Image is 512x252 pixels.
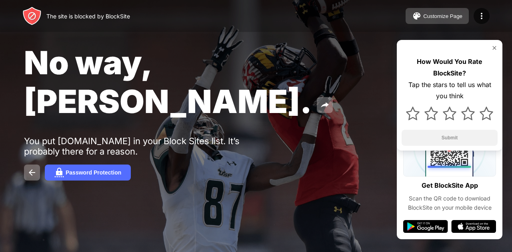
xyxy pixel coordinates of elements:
div: Password Protection [66,169,121,176]
button: Submit [402,130,498,146]
img: header-logo.svg [22,6,42,26]
img: app-store.svg [451,220,496,233]
img: menu-icon.svg [477,11,486,21]
button: Password Protection [45,165,131,181]
img: star.svg [443,107,456,120]
div: Tap the stars to tell us what you think [402,79,498,102]
div: You put [DOMAIN_NAME] in your Block Sites list. It’s probably there for a reason. [24,136,271,157]
img: share.svg [320,100,330,110]
img: password.svg [54,168,64,177]
div: The site is blocked by BlockSite [46,13,130,20]
div: How Would You Rate BlockSite? [402,56,498,79]
img: star.svg [480,107,493,120]
div: Customize Page [423,13,462,19]
button: Customize Page [406,8,469,24]
span: No way, [PERSON_NAME]. [24,43,312,121]
img: google-play.svg [403,220,448,233]
img: back.svg [27,168,37,177]
img: rate-us-close.svg [491,45,498,51]
img: star.svg [406,107,420,120]
img: pallet.svg [412,11,422,21]
img: star.svg [461,107,475,120]
img: star.svg [424,107,438,120]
